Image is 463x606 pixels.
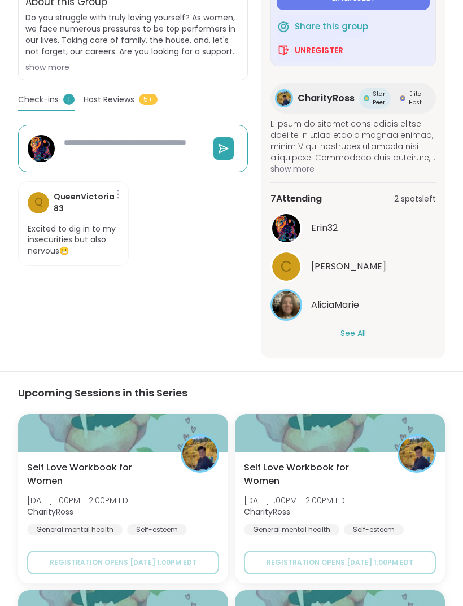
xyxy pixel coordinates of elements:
[298,92,355,106] span: CharityRoss
[244,551,436,575] button: Registration opens [DATE] 1:00PM EDT
[270,251,436,283] a: C[PERSON_NAME]
[18,386,445,401] h3: Upcoming Sessions in this Series
[270,164,436,175] span: show more
[244,507,290,518] b: CharityRoss
[27,507,73,518] b: CharityRoss
[311,299,359,312] span: AliciaMarie
[281,256,292,278] span: C
[272,291,300,320] img: AliciaMarie
[25,62,241,73] div: show more
[127,525,187,536] div: Self-esteem
[25,12,241,58] span: Do you struggle with truly loving yourself? As women, we face numerous pressures to be top perfor...
[277,91,291,106] img: CharityRoss
[27,525,123,536] div: General mental health
[270,84,436,114] a: CharityRossCharityRossStar PeerStar PeerElite HostElite Host
[244,495,349,507] span: [DATE] 1:00PM - 2:00PM EDT
[311,222,338,236] span: Erin32
[408,90,422,107] span: Elite Host
[182,437,217,472] img: CharityRoss
[277,15,368,39] button: Share this group
[364,96,369,102] img: Star Peer
[27,551,219,575] button: Registration opens [DATE] 1:00PM EDT
[270,193,322,206] span: 7 Attending
[344,525,404,536] div: Self-esteem
[277,20,290,34] img: ShareWell Logomark
[400,96,405,102] img: Elite Host
[34,195,43,211] span: Q
[270,119,436,164] span: L ipsum do sitamet cons adipis elitse doei te in utlab etdolo magnaa enimad, minim V qui nostrude...
[277,44,290,58] img: ShareWell Logomark
[272,215,300,243] img: Erin32
[394,194,436,206] span: 2 spots left
[244,525,339,536] div: General mental health
[311,260,386,274] span: Cyndy
[27,495,132,507] span: [DATE] 1:00PM - 2:00PM EDT
[340,328,366,340] button: See All
[277,39,343,63] button: Unregister
[399,437,434,472] img: CharityRoss
[295,45,343,56] span: Unregister
[84,94,134,106] span: Host Reviews
[63,94,75,106] span: 1
[270,290,436,321] a: AliciaMarieAliciaMarie
[372,90,386,107] span: Star Peer
[27,461,168,489] span: Self Love Workbook for Women
[267,558,413,568] span: Registration opens [DATE] 1:00PM EDT
[295,21,368,34] span: Share this group
[28,136,55,163] img: Erin32
[244,461,385,489] span: Self Love Workbook for Women
[50,558,196,568] span: Registration opens [DATE] 1:00PM EDT
[139,94,158,106] span: 5+
[270,213,436,245] a: Erin32Erin32
[54,191,119,215] h4: QueenVictoria83
[18,94,59,106] span: Check-ins
[28,224,119,258] p: Excited to dig in to my insecurities but also nervous😬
